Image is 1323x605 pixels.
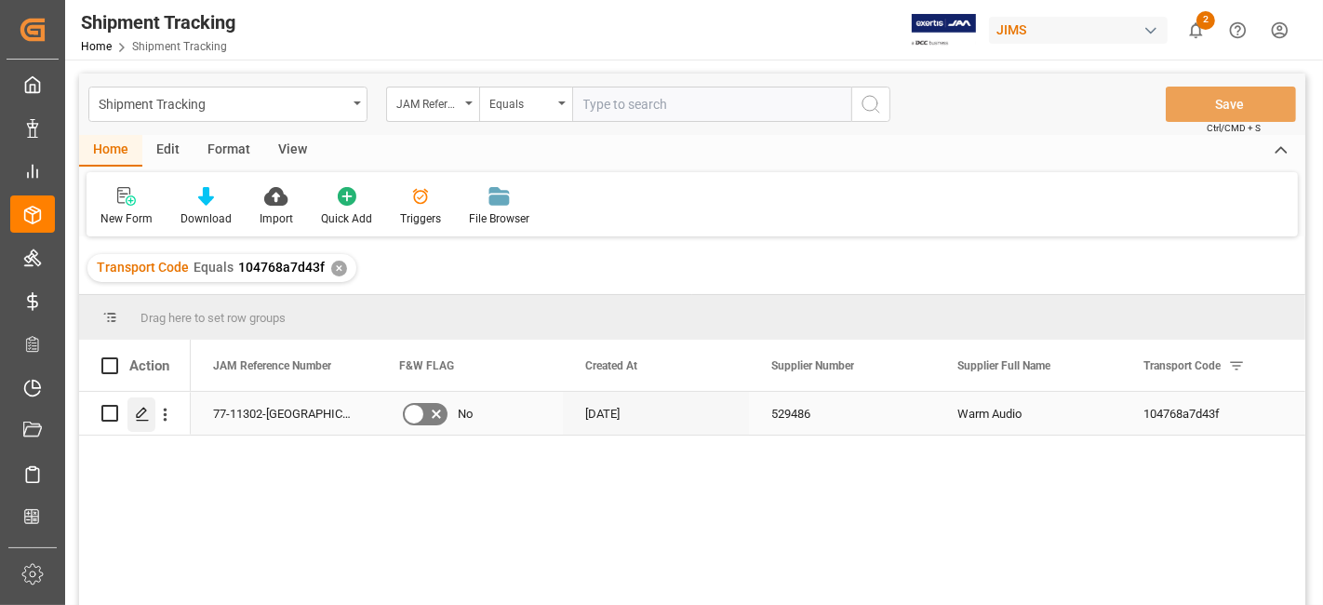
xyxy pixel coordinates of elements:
div: JIMS [989,17,1168,44]
div: New Form [100,210,153,227]
button: Save [1166,87,1296,122]
span: Ctrl/CMD + S [1207,121,1261,135]
div: Press SPACE to select this row. [79,392,191,436]
button: open menu [88,87,367,122]
div: Home [79,135,142,167]
div: 529486 [749,392,935,435]
button: JIMS [989,12,1175,47]
span: Supplier Number [771,359,854,372]
div: Import [260,210,293,227]
button: Help Center [1217,9,1259,51]
button: open menu [479,87,572,122]
span: Transport Code [1143,359,1221,372]
div: Warm Audio [935,392,1121,435]
button: show 2 new notifications [1175,9,1217,51]
div: Shipment Tracking [99,91,347,114]
div: Equals [489,91,553,113]
div: [DATE] [563,392,749,435]
div: Shipment Tracking [81,8,235,36]
span: JAM Reference Number [213,359,331,372]
span: 2 [1196,11,1215,30]
div: Action [129,357,169,374]
span: Equals [194,260,234,275]
div: ✕ [331,261,347,276]
button: open menu [386,87,479,122]
img: Exertis%20JAM%20-%20Email%20Logo.jpg_1722504956.jpg [912,14,976,47]
span: F&W FLAG [399,359,454,372]
div: Quick Add [321,210,372,227]
div: JAM Reference Number [396,91,460,113]
span: Created At [585,359,637,372]
span: Transport Code [97,260,189,275]
span: No [458,393,473,436]
a: Home [81,40,112,53]
button: search button [851,87,890,122]
div: Download [180,210,232,227]
span: Drag here to set row groups [140,311,286,325]
div: File Browser [469,210,529,227]
div: 104768a7d43f [1121,392,1307,435]
span: 104768a7d43f [238,260,325,275]
input: Type to search [572,87,851,122]
div: View [264,135,321,167]
div: Format [194,135,264,167]
div: 77-11302-[GEOGRAPHIC_DATA] [191,392,377,435]
span: Supplier Full Name [957,359,1050,372]
div: Triggers [400,210,441,227]
div: Edit [142,135,194,167]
